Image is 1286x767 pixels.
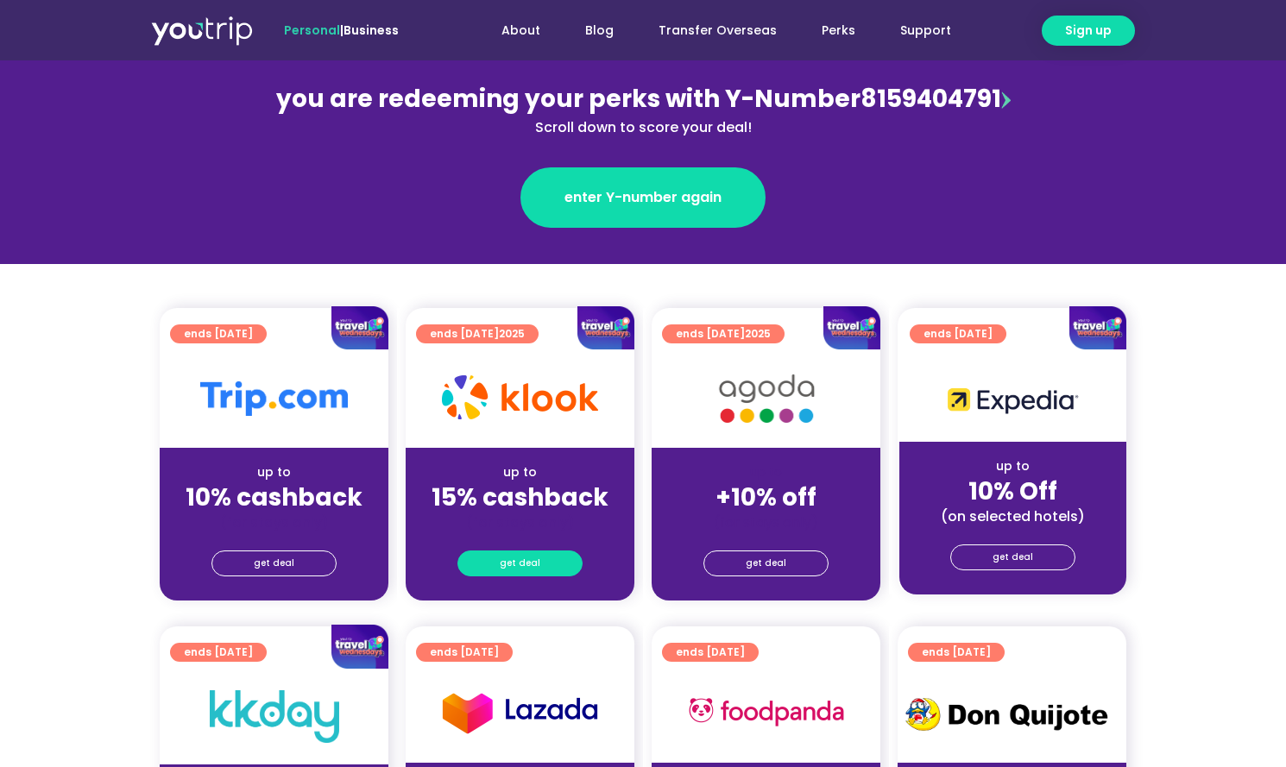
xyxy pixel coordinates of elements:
a: Blog [563,15,636,47]
span: you are redeeming your perks with Y-Number [276,82,860,116]
span: get deal [993,545,1033,569]
div: up to [419,463,621,481]
a: get deal [211,550,337,576]
span: ends [DATE] [922,643,991,662]
a: Support [878,15,974,47]
strong: 10% Off [968,475,1057,508]
span: enter Y-number again [564,187,722,208]
a: enter Y-number again [520,167,766,228]
div: (for stays only) [419,513,621,531]
a: Perks [799,15,878,47]
span: | [284,22,399,39]
span: get deal [746,551,786,575]
div: up to [913,457,1113,475]
span: ends [DATE] [676,643,745,662]
a: Sign up [1042,16,1135,46]
a: ends [DATE] [908,643,1005,662]
strong: 10% cashback [186,481,362,514]
div: Scroll down to score your deal! [268,117,1018,138]
span: ends [DATE] [430,643,499,662]
span: get deal [254,551,294,575]
a: get deal [457,550,583,576]
strong: +10% off [715,481,816,514]
a: Transfer Overseas [636,15,799,47]
span: Personal [284,22,340,39]
a: get deal [703,550,829,576]
a: get deal [950,544,1075,570]
span: get deal [500,551,540,575]
div: (for stays only) [173,513,375,531]
span: up to [750,463,782,481]
div: up to [173,463,375,481]
div: (on selected hotels) [913,507,1113,525]
a: Business [344,22,399,39]
div: 8159404791 [268,81,1018,138]
a: ends [DATE] [662,643,759,662]
a: ends [DATE] [416,643,513,662]
div: (for stays only) [665,513,867,531]
a: About [479,15,563,47]
span: Sign up [1065,22,1112,40]
strong: 15% cashback [432,481,608,514]
nav: Menu [445,15,974,47]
